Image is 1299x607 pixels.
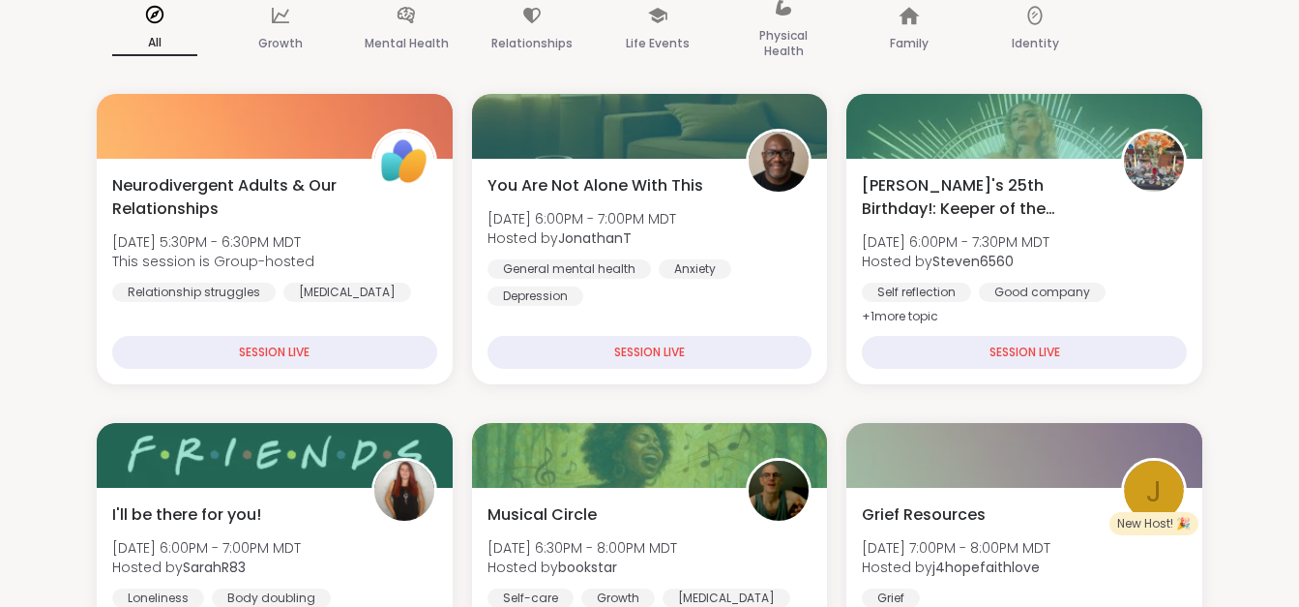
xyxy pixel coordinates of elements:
span: [DATE] 6:30PM - 8:00PM MDT [487,538,677,558]
span: Hosted by [862,252,1049,271]
span: This session is Group-hosted [112,252,314,271]
span: Grief Resources [862,503,986,527]
img: JonathanT [749,132,809,192]
b: j4hopefaithlove [932,558,1040,577]
b: bookstar [558,558,617,577]
span: Hosted by [862,558,1050,577]
p: Life Events [626,32,690,55]
span: [DATE] 6:00PM - 7:30PM MDT [862,232,1049,252]
p: Relationships [491,32,573,55]
b: SarahR83 [183,558,246,577]
img: SarahR83 [374,461,434,521]
div: General mental health [487,259,651,279]
img: Steven6560 [1124,132,1184,192]
span: Hosted by [112,558,301,577]
p: Physical Health [741,24,826,63]
div: Self reflection [862,283,971,302]
p: All [112,31,197,56]
span: Neurodivergent Adults & Our Relationships [112,174,350,221]
img: bookstar [749,461,809,521]
div: Relationship struggles [112,283,276,302]
span: [PERSON_NAME]'s 25th Birthday!: Keeper of the Realms [862,174,1100,221]
div: Anxiety [659,259,731,279]
div: SESSION LIVE [862,336,1187,369]
div: SESSION LIVE [112,336,437,369]
p: Mental Health [365,32,449,55]
b: JonathanT [558,228,632,248]
span: j [1146,469,1162,514]
span: [DATE] 6:00PM - 7:00PM MDT [112,538,301,558]
span: Hosted by [487,228,676,248]
b: Steven6560 [932,252,1014,271]
div: New Host! 🎉 [1109,512,1198,535]
span: Hosted by [487,558,677,577]
span: I'll be there for you! [112,503,261,527]
div: Good company [979,283,1106,302]
p: Family [890,32,929,55]
div: [MEDICAL_DATA] [283,283,411,302]
span: Musical Circle [487,503,597,527]
div: Depression [487,287,583,306]
span: [DATE] 6:00PM - 7:00PM MDT [487,209,676,228]
span: You Are Not Alone With This [487,174,703,197]
div: SESSION LIVE [487,336,812,369]
span: [DATE] 7:00PM - 8:00PM MDT [862,538,1050,558]
p: Growth [258,32,303,55]
img: ShareWell [374,132,434,192]
span: [DATE] 5:30PM - 6:30PM MDT [112,232,314,252]
p: Identity [1012,32,1059,55]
